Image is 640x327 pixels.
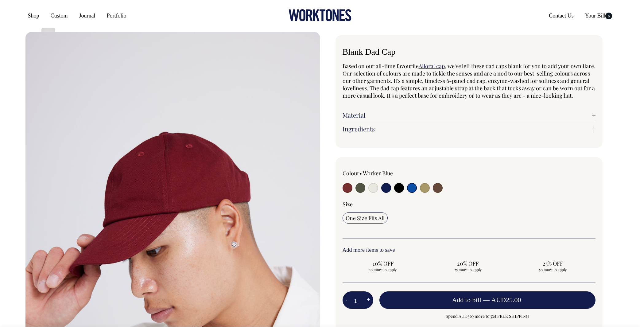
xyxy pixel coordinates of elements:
span: 50 more to apply [515,267,591,272]
a: Portfolio [104,10,129,21]
span: 10% OFF [346,260,421,267]
a: Shop [25,10,42,21]
a: Journal [77,10,98,21]
input: 25% OFF 50 more to apply [512,258,594,274]
input: 20% OFF 25 more to apply [427,258,509,274]
span: 0 [605,13,612,19]
a: Custom [48,10,70,21]
input: One Size Fits All [343,212,388,224]
img: washed-khaki [41,28,55,49]
a: Ingredients [343,125,595,133]
a: Material [343,111,595,119]
a: Your Bill0 [583,10,615,21]
button: - [343,294,351,306]
span: One Size Fits All [346,214,385,222]
span: 20% OFF [430,260,506,267]
a: Contact Us [546,10,576,21]
span: 10 more to apply [346,267,421,272]
span: 25 more to apply [430,267,506,272]
input: 10% OFF 10 more to apply [343,258,424,274]
span: 25% OFF [515,260,591,267]
button: + [364,294,373,306]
